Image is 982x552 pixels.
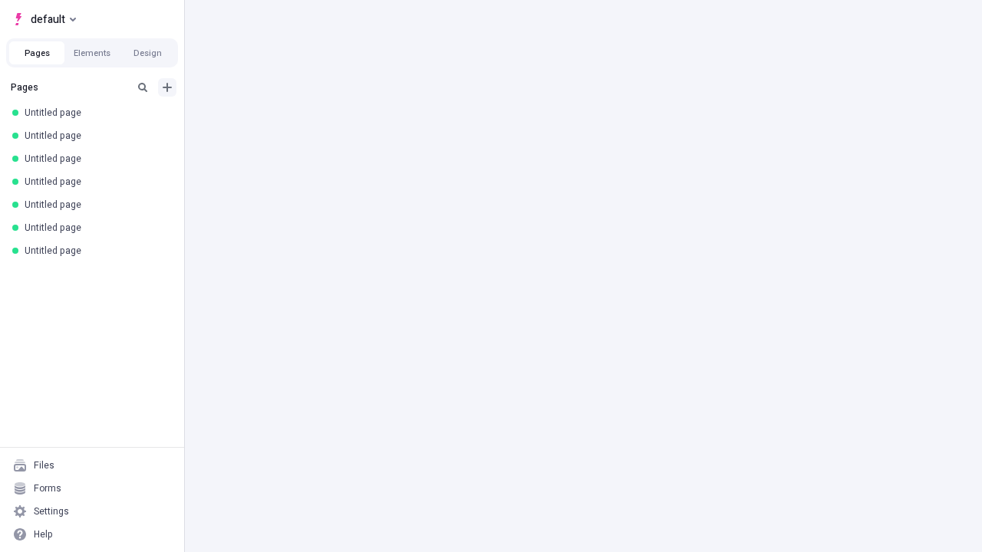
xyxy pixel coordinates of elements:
div: Settings [34,505,69,517]
div: Untitled page [25,199,166,211]
button: Add new [158,78,176,97]
button: Select site [6,8,82,31]
button: Elements [64,41,120,64]
div: Untitled page [25,107,166,119]
div: Untitled page [25,245,166,257]
div: Forms [34,482,61,495]
div: Untitled page [25,222,166,234]
div: Pages [11,81,127,94]
div: Untitled page [25,176,166,188]
div: Files [34,459,54,472]
div: Untitled page [25,130,166,142]
span: default [31,10,65,28]
button: Pages [9,41,64,64]
button: Design [120,41,175,64]
div: Help [34,528,53,540]
div: Untitled page [25,153,166,165]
